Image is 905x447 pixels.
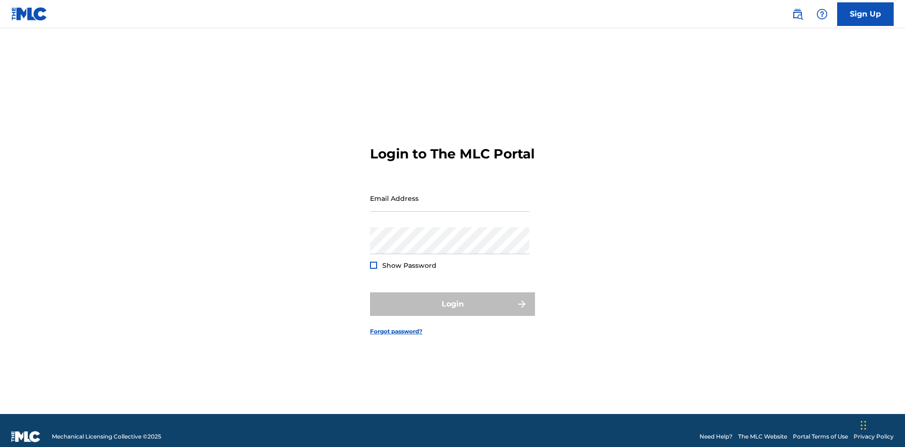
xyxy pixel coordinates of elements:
[813,5,831,24] div: Help
[52,432,161,441] span: Mechanical Licensing Collective © 2025
[792,8,803,20] img: search
[793,432,848,441] a: Portal Terms of Use
[11,7,48,21] img: MLC Logo
[11,431,41,442] img: logo
[738,432,787,441] a: The MLC Website
[370,327,422,336] a: Forgot password?
[699,432,732,441] a: Need Help?
[816,8,828,20] img: help
[382,261,436,270] span: Show Password
[837,2,894,26] a: Sign Up
[788,5,807,24] a: Public Search
[854,432,894,441] a: Privacy Policy
[858,402,905,447] iframe: Chat Widget
[861,411,866,439] div: Drag
[370,146,535,162] h3: Login to The MLC Portal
